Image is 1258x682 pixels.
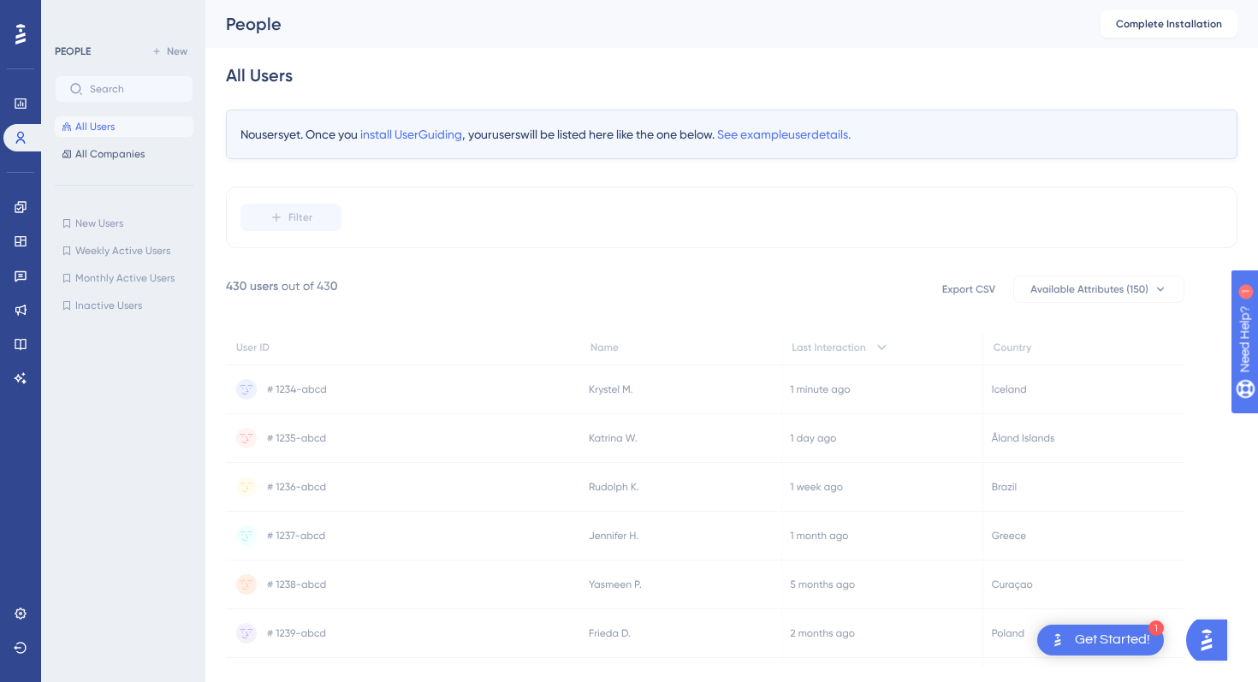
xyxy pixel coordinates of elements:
[75,216,123,230] span: New Users
[1116,17,1222,31] span: Complete Installation
[55,240,193,261] button: Weekly Active Users
[55,44,91,58] div: PEOPLE
[1037,625,1164,655] div: Open Get Started! checklist, remaining modules: 1
[1101,10,1237,38] button: Complete Installation
[75,244,170,258] span: Weekly Active Users
[360,128,462,141] span: install UserGuiding
[240,204,341,231] button: Filter
[90,83,179,95] input: Search
[1186,614,1237,666] iframe: UserGuiding AI Assistant Launcher
[55,144,193,164] button: All Companies
[75,147,145,161] span: All Companies
[288,211,312,224] span: Filter
[226,110,1237,159] div: No users yet. Once you , your users will be listed here like the one below.
[55,268,193,288] button: Monthly Active Users
[40,4,107,25] span: Need Help?
[226,63,293,87] div: All Users
[119,9,124,22] div: 1
[226,12,1058,36] div: People
[75,299,142,312] span: Inactive Users
[55,295,193,316] button: Inactive Users
[145,41,193,62] button: New
[55,116,193,137] button: All Users
[55,213,193,234] button: New Users
[167,44,187,58] span: New
[1075,631,1150,649] div: Get Started!
[717,128,851,141] span: See example user details.
[75,271,175,285] span: Monthly Active Users
[75,120,115,133] span: All Users
[1047,630,1068,650] img: launcher-image-alternative-text
[1148,620,1164,636] div: 1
